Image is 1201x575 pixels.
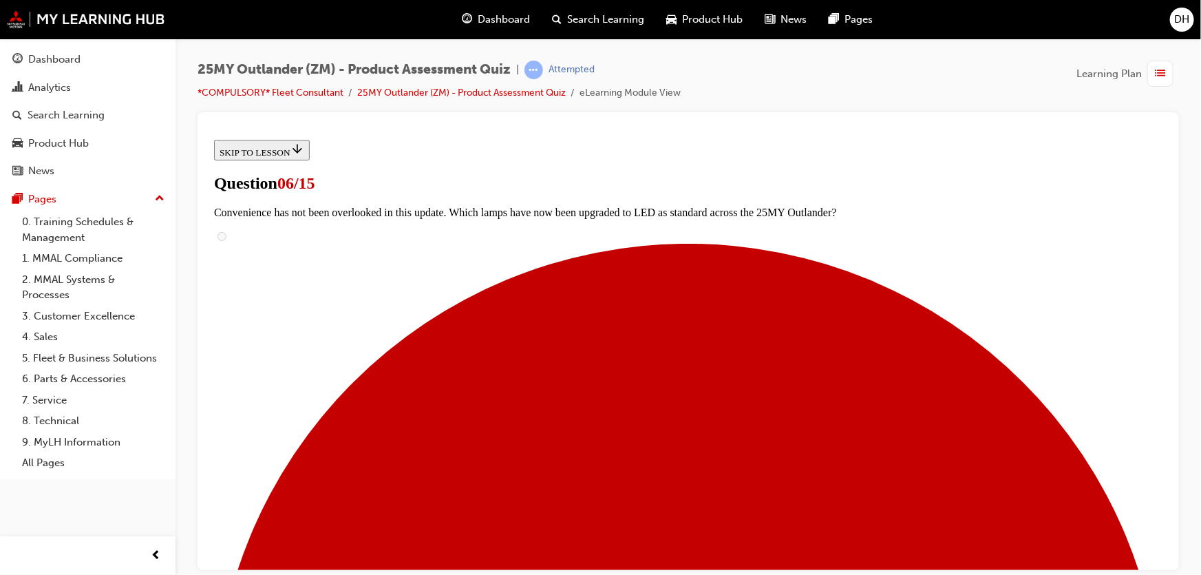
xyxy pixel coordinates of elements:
a: 9. MyLH Information [17,432,170,453]
span: car-icon [667,11,677,28]
a: 5. Fleet & Business Solutions [17,348,170,369]
a: All Pages [17,452,170,474]
button: DashboardAnalyticsSearch LearningProduct HubNews [6,44,170,187]
a: 4. Sales [17,326,170,348]
span: list-icon [1156,65,1166,83]
a: News [6,158,170,184]
div: Dashboard [28,52,81,67]
span: learningRecordVerb_ATTEMPT-icon [524,61,543,79]
img: mmal [7,10,165,28]
span: Product Hub [683,12,743,28]
span: SKIP TO LESSON [11,13,96,23]
span: guage-icon [12,54,23,66]
span: DH [1175,12,1190,28]
a: Analytics [6,75,170,101]
span: Search Learning [568,12,645,28]
span: pages-icon [12,194,23,206]
div: News [28,163,54,179]
a: car-iconProduct Hub [656,6,754,34]
div: Pages [28,191,56,207]
li: eLearning Module View [580,85,681,101]
button: Pages [6,187,170,212]
a: *COMPULSORY* Fleet Consultant [198,87,343,98]
button: Learning Plan [1076,61,1179,87]
a: 8. Technical [17,410,170,432]
span: prev-icon [151,547,162,565]
span: chart-icon [12,82,23,94]
span: Pages [845,12,873,28]
button: DH [1170,8,1194,32]
a: 6. Parts & Accessories [17,368,170,390]
a: news-iconNews [754,6,818,34]
a: guage-iconDashboard [451,6,542,34]
div: Analytics [28,80,71,96]
span: news-icon [765,11,776,28]
a: 7. Service [17,390,170,411]
span: guage-icon [463,11,473,28]
a: Dashboard [6,47,170,72]
div: Attempted [549,63,595,76]
span: pages-icon [829,11,840,28]
span: 25MY Outlander (ZM) - Product Assessment Quiz [198,62,511,78]
a: 2. MMAL Systems & Processes [17,269,170,306]
span: News [781,12,807,28]
div: Search Learning [28,107,105,123]
span: up-icon [155,190,164,208]
span: search-icon [12,109,22,122]
a: 0. Training Schedules & Management [17,211,170,248]
div: Product Hub [28,136,89,151]
a: search-iconSearch Learning [542,6,656,34]
a: Search Learning [6,103,170,128]
a: 1. MMAL Compliance [17,248,170,269]
span: Dashboard [478,12,531,28]
a: 25MY Outlander (ZM) - Product Assessment Quiz [357,87,566,98]
span: search-icon [553,11,562,28]
span: news-icon [12,165,23,178]
span: | [516,62,519,78]
a: Product Hub [6,131,170,156]
span: car-icon [12,138,23,150]
button: SKIP TO LESSON [6,6,101,26]
a: pages-iconPages [818,6,884,34]
a: 3. Customer Excellence [17,306,170,327]
span: Learning Plan [1076,66,1142,82]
